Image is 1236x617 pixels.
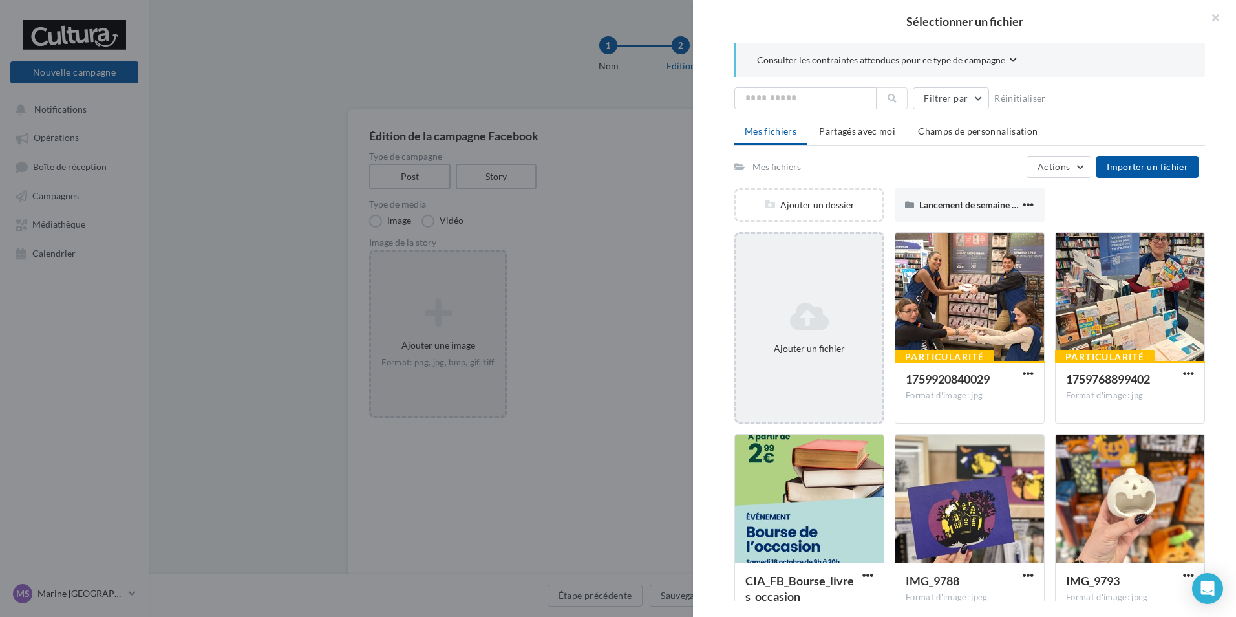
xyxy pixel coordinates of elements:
[906,390,1034,402] div: Format d'image: jpg
[741,342,877,355] div: Ajouter un fichier
[989,91,1051,106] button: Réinitialiser
[906,574,959,588] span: IMG_9788
[918,125,1038,136] span: Champs de personnalisation
[1055,350,1155,364] div: Particularité
[1066,574,1120,588] span: IMG_9793
[736,199,882,211] div: Ajouter un dossier
[1027,156,1091,178] button: Actions
[752,160,801,173] div: Mes fichiers
[1066,592,1194,603] div: Format d'image: jpeg
[819,125,895,136] span: Partagés avec moi
[913,87,989,109] button: Filtrer par
[1066,390,1194,402] div: Format d'image: jpg
[745,125,796,136] span: Mes fichiers
[1192,573,1223,604] div: Open Intercom Messenger
[714,16,1215,27] h2: Sélectionner un fichier
[745,574,854,603] span: CIA_FB_Bourse_livres_occasion
[1038,161,1070,172] span: Actions
[906,592,1034,603] div: Format d'image: jpeg
[919,199,1027,210] span: Lancement de semaine S50
[757,54,1005,67] span: Consulter les contraintes attendues pour ce type de campagne
[1066,372,1150,386] span: 1759768899402
[906,372,990,386] span: 1759920840029
[1107,161,1188,172] span: Importer un fichier
[757,53,1017,69] button: Consulter les contraintes attendues pour ce type de campagne
[1096,156,1199,178] button: Importer un fichier
[895,350,994,364] div: Particularité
